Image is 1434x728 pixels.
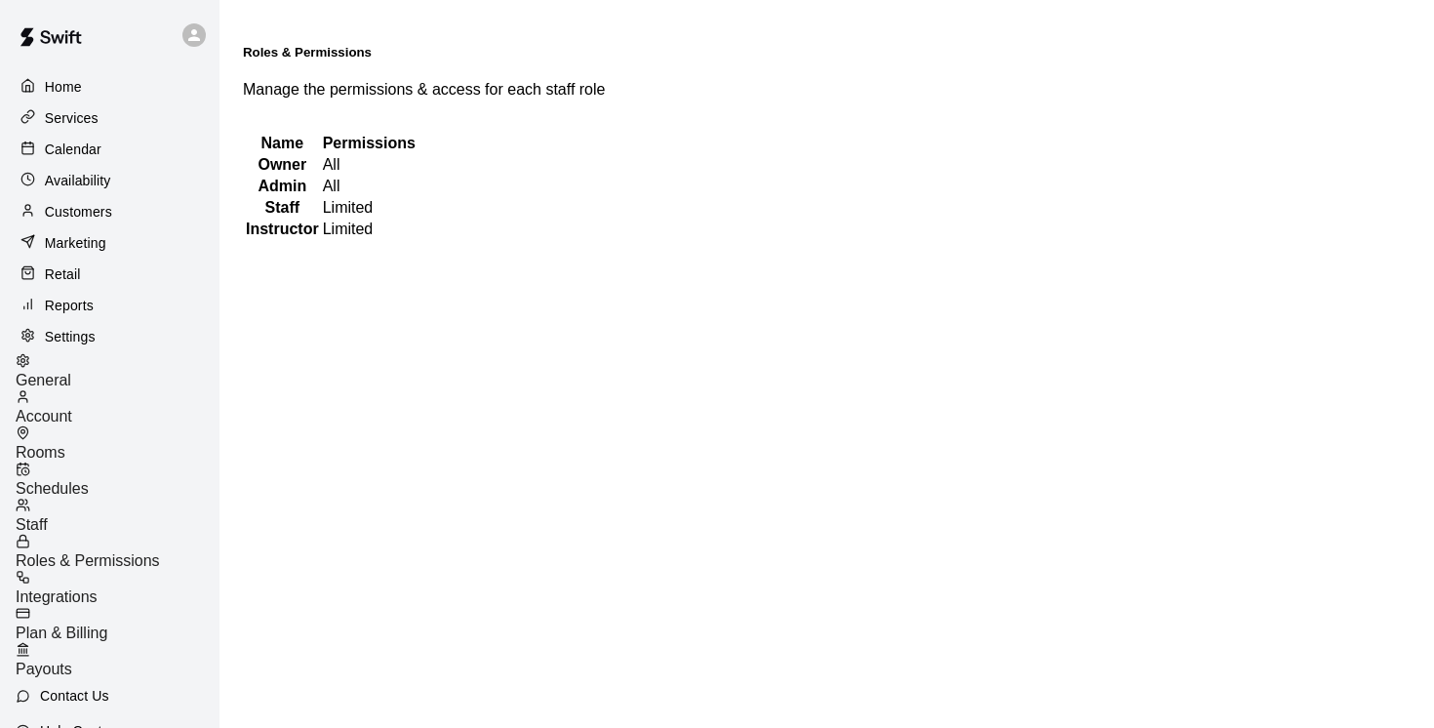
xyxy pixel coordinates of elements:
[16,498,219,534] a: Staff
[16,72,204,101] a: Home
[45,108,99,128] p: Services
[16,661,72,677] span: Payouts
[16,425,219,462] a: Rooms
[322,198,417,218] td: Limited
[322,220,417,239] td: Limited
[16,444,65,461] span: Rooms
[40,686,109,706] p: Contact Us
[322,155,417,175] td: All
[16,534,219,570] a: Roles & Permissions
[245,177,320,196] th: Admin
[45,140,101,159] p: Calendar
[45,327,96,346] p: Settings
[322,177,417,196] td: All
[16,291,204,320] a: Reports
[245,220,320,239] th: Instructor
[45,264,81,284] p: Retail
[16,588,98,605] span: Integrations
[45,233,106,253] p: Marketing
[245,155,320,175] th: Owner
[261,135,304,151] b: Name
[16,516,48,533] span: Staff
[243,81,1411,99] p: Manage the permissions & access for each staff role
[16,389,219,425] a: Account
[45,202,112,222] p: Customers
[243,45,1411,60] h5: Roles & Permissions
[323,135,416,151] b: Permissions
[16,322,204,351] a: Settings
[45,77,82,97] p: Home
[16,228,204,258] a: Marketing
[45,171,111,190] p: Availability
[16,260,204,289] a: Retail
[16,408,72,425] span: Account
[16,570,219,606] a: Integrations
[16,552,160,569] span: Roles & Permissions
[16,135,204,164] a: Calendar
[45,296,94,315] p: Reports
[16,372,71,388] span: General
[16,353,219,389] a: General
[16,625,107,641] span: Plan & Billing
[243,132,418,241] table: simple table
[16,197,204,226] a: Customers
[16,103,204,133] a: Services
[16,480,89,497] span: Schedules
[16,462,219,498] a: Schedules
[16,166,204,195] a: Availability
[16,606,219,642] a: Plan & Billing
[245,198,320,218] th: Staff
[16,642,219,678] a: Payouts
